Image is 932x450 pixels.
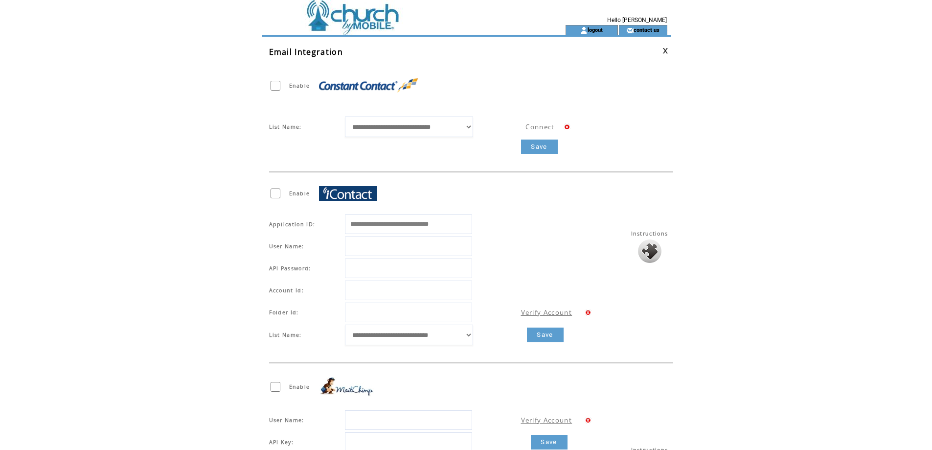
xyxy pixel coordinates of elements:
a: Verify Account [521,416,572,425]
img: x.gif [585,309,591,316]
span: Enable [289,383,310,390]
a: Save [527,328,564,342]
a: contact us [634,26,659,33]
span: API Key: [269,439,294,446]
span: Enable [289,82,310,89]
span: List Name: [269,332,302,338]
span: API Password: [269,265,311,272]
img: x.gif [564,123,570,130]
img: Click to view the instructions [638,239,661,263]
a: Save [531,435,568,450]
img: account_icon.gif [580,26,588,34]
span: Email Integration [269,47,343,57]
span: Folder Id: [269,309,299,316]
span: Enable [289,190,310,197]
img: contact_us_icon.gif [626,26,634,34]
span: Application ID: [269,221,316,228]
a: Save [521,140,558,154]
span: Hello [PERSON_NAME] [607,17,667,24]
img: x.gif [585,417,591,424]
a: Verify Account [521,308,572,317]
a: logout [588,26,603,33]
span: User Name: [269,243,304,250]
span: Account Id: [269,287,304,294]
span: List Name: [269,123,302,130]
span: Instructions [631,230,668,237]
a: Connect [525,122,554,131]
span: User Name: [269,417,304,424]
